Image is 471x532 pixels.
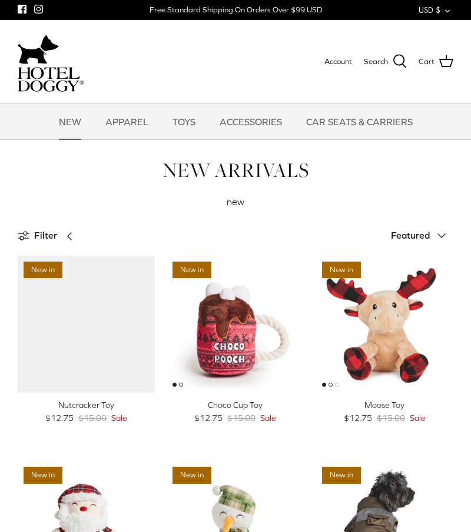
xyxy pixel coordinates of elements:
span: Sale [410,411,426,424]
span: $15.00 [377,411,405,424]
a: Nutcracker Toy [18,256,155,393]
div: Free Standard Shipping On Orders Over $99 USD [150,5,322,15]
a: Choco Cup Toy $12.75 $15.00 Sale [167,399,304,425]
span: New in [173,262,211,279]
a: Search [364,54,407,69]
img: dog-icon.svg [18,32,59,67]
button: Featured [391,223,453,249]
a: Filter [18,222,81,250]
a: Moose Toy $12.75 $15.00 Sale [316,399,453,425]
span: Account [324,57,352,66]
span: $12.75 [45,411,74,424]
a: ACCESSORIES [209,104,293,139]
a: hoteldoggycom [18,32,84,92]
span: Sale [111,411,127,424]
a: Account [324,56,352,68]
span: New in [24,262,62,279]
span: Filter [34,228,57,243]
a: Instagram [34,5,43,14]
h1: NEW ARRIVALS [18,158,453,183]
span: $12.75 [194,411,223,424]
a: CAR SEATS & CARRIERS [296,104,423,139]
p: new [18,195,453,210]
a: Moose Toy [316,256,453,393]
a: TOYS [162,104,206,139]
a: Facebook [18,5,26,14]
span: Cart [419,56,434,68]
div: Choco Cup Toy [167,399,304,411]
div: Moose Toy [316,399,453,411]
span: New in [24,467,62,484]
a: Nutcracker Toy $12.75 $15.00 Sale [18,399,155,425]
div: Nutcracker Toy [18,399,155,411]
span: Featured [391,230,430,240]
a: Cart [419,54,453,69]
span: Sale [260,411,276,424]
a: NEW [48,104,92,139]
a: APPAREL [95,104,159,139]
img: hoteldoggycom [18,67,84,92]
span: New in [322,262,361,279]
span: $12.75 [344,411,372,424]
span: $15.00 [78,411,107,424]
span: $15.00 [227,411,256,424]
span: New in [173,467,211,484]
span: Search [364,56,388,68]
a: Free Standard Shipping On Orders Over $99 USD [150,1,322,19]
a: Choco Cup Toy [167,256,304,393]
span: New in [322,467,361,484]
